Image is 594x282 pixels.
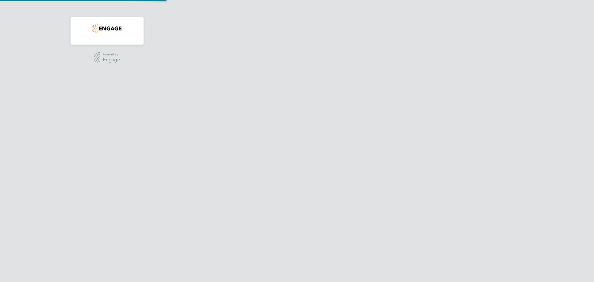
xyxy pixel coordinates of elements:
a: Powered byEngage [94,52,120,64]
nav: Main navigation [71,17,144,45]
a: Go to home page [78,24,136,33]
span: Powered by [103,52,120,57]
span: Engage [103,57,120,63]
img: countryside-properties-logo-retina.png [93,24,121,33]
